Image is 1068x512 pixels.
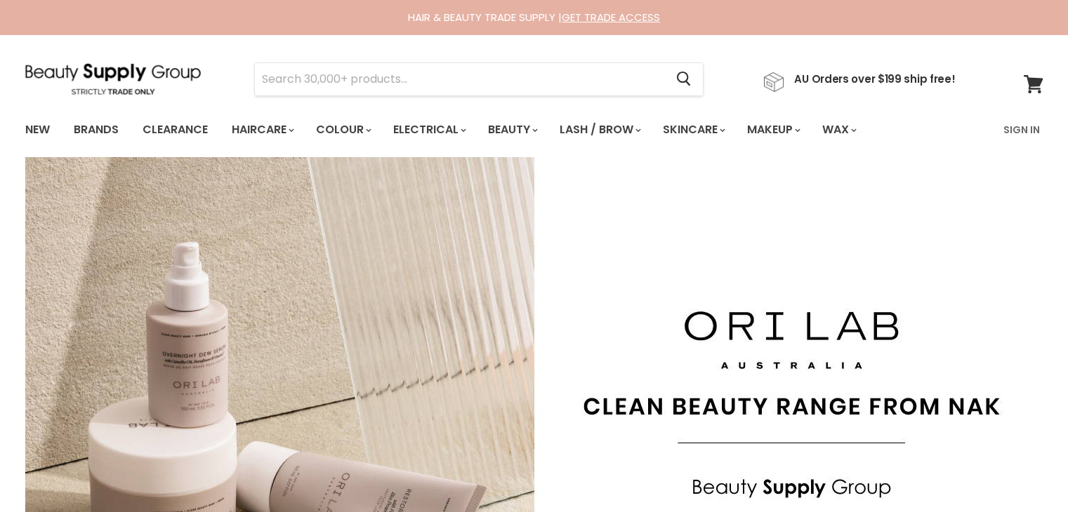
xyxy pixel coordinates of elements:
input: Search [255,63,666,95]
form: Product [254,62,704,96]
a: Electrical [383,115,475,144]
a: Brands [63,115,129,144]
a: Makeup [737,115,809,144]
a: Haircare [221,115,303,144]
ul: Main menu [15,109,932,150]
a: Colour [305,115,380,144]
nav: Main [8,109,1061,150]
a: Clearance [132,115,218,144]
a: New [15,115,60,144]
div: HAIR & BEAUTY TRADE SUPPLY | [8,11,1061,25]
a: Beauty [477,115,546,144]
iframe: Gorgias live chat messenger [998,446,1054,498]
a: GET TRADE ACCESS [562,10,660,25]
button: Search [666,63,703,95]
a: Skincare [652,115,734,144]
a: Lash / Brow [549,115,650,144]
a: Wax [812,115,865,144]
a: Sign In [995,115,1048,144]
